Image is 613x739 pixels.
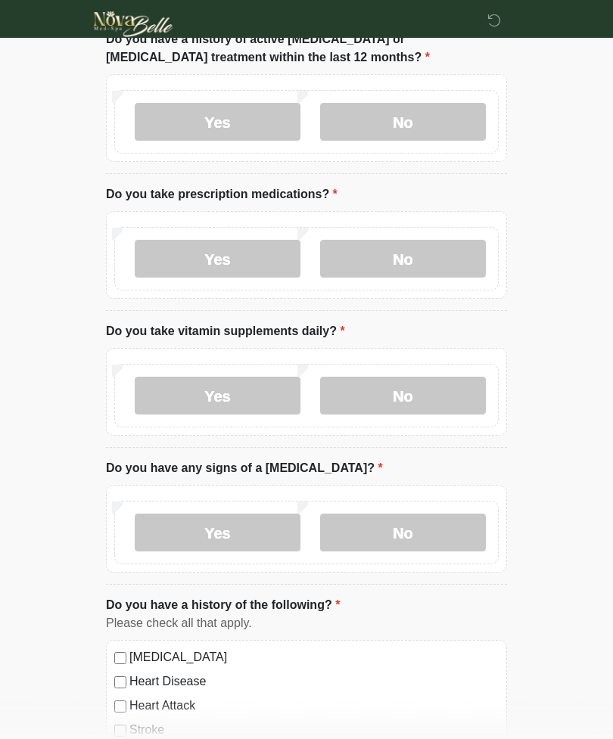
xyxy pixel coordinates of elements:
label: No [320,240,486,278]
div: Please check all that apply. [106,614,507,632]
input: Heart Disease [114,676,126,688]
label: No [320,514,486,551]
label: No [320,103,486,141]
input: Stroke [114,725,126,737]
label: Yes [135,240,300,278]
label: [MEDICAL_DATA] [129,648,499,666]
label: Do you have a history of active [MEDICAL_DATA] or [MEDICAL_DATA] treatment within the last 12 mon... [106,30,507,67]
input: Heart Attack [114,700,126,713]
label: Yes [135,103,300,141]
input: [MEDICAL_DATA] [114,652,126,664]
label: Do you take vitamin supplements daily? [106,322,345,340]
label: Do you have any signs of a [MEDICAL_DATA]? [106,459,383,477]
label: Stroke [129,721,499,739]
img: Novabelle medspa Logo [91,11,176,37]
label: No [320,377,486,415]
label: Yes [135,514,300,551]
label: Yes [135,377,300,415]
label: Heart Attack [129,697,499,715]
label: Do you have a history of the following? [106,596,340,614]
label: Do you take prescription medications? [106,185,338,203]
label: Heart Disease [129,672,499,691]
